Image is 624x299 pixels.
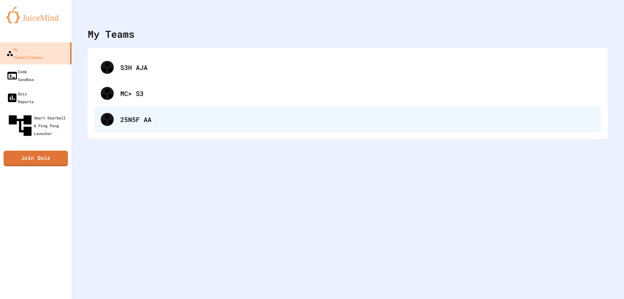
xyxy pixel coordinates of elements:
[6,7,65,23] img: logo-orange.svg
[94,80,601,106] div: MC> S3
[6,46,43,61] div: My Teams/Classes
[94,106,601,132] div: 25N5F AA
[120,62,595,72] div: S3H AJA
[6,112,69,139] div: Smart Doorbell & Ping Pong Launcher
[4,151,68,166] a: Join Quiz
[6,90,34,105] div: Quiz Reports
[120,115,595,124] div: 25N5F AA
[120,88,595,98] div: MC> S3
[88,27,135,41] div: My Teams
[6,68,34,83] div: Code Sandbox
[94,54,601,80] div: S3H AJA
